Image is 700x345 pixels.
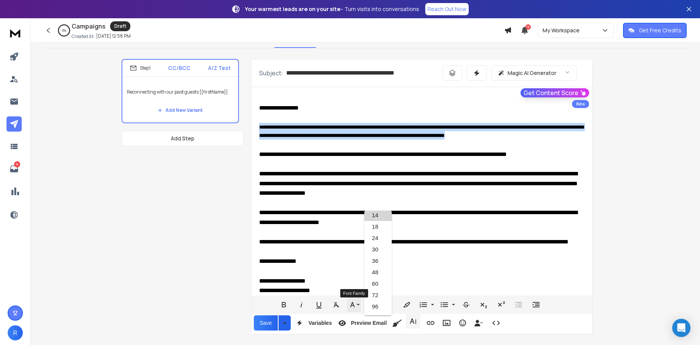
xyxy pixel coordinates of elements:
[335,315,388,331] button: Preview Email
[245,5,419,13] p: – Turn visits into conversations
[437,297,452,312] button: Unordered List
[525,24,531,30] span: 13
[8,325,23,340] button: R
[312,297,326,312] button: Underline (⌘U)
[455,315,470,331] button: Emoticons
[489,315,503,331] button: Code View
[364,289,392,301] a: 72
[110,21,130,31] div: Draft
[425,3,469,15] a: Reach Out Now
[529,297,543,312] button: Increase Indent (⌘])
[8,26,23,40] img: logo
[122,59,239,123] li: Step1CC/BCCA/Z TestReconnecting with our past guests {{firstName}}Add New Variant
[450,297,457,312] button: Unordered List
[672,319,690,337] div: Open Intercom Messenger
[428,5,466,13] p: Reach Out Now
[511,297,526,312] button: Decrease Indent (⌘[)
[364,221,392,232] a: 18
[459,297,473,312] button: Strikethrough (⌘S)
[494,297,508,312] button: Superscript
[152,103,209,118] button: Add New Variant
[543,27,583,34] p: My Workspace
[429,297,436,312] button: Ordered List
[364,232,392,244] a: 24
[245,5,340,13] strong: Your warmest leads are on your site
[127,81,234,103] p: Reconnecting with our past guests {{firstName}}
[364,244,392,255] a: 30
[208,64,231,72] p: A/Z Test
[508,69,556,77] p: Magic AI Generator
[259,68,283,78] p: Subject:
[416,297,431,312] button: Ordered List
[62,28,66,33] p: 0 %
[6,161,22,176] a: 16
[72,22,106,31] h1: Campaigns
[72,33,95,40] p: Created At:
[254,315,278,331] button: Save
[96,33,131,39] p: [DATE] 12:58 PM
[364,301,392,312] a: 96
[292,315,333,331] button: Variables
[277,297,291,312] button: Bold (⌘B)
[623,23,687,38] button: Get Free Credits
[471,315,486,331] button: Insert Unsubscribe Link
[340,289,368,297] div: Font Family
[364,267,392,278] a: 48
[572,100,589,108] div: Beta
[329,297,344,312] button: Clear Formatting
[14,161,20,167] p: 16
[364,255,392,267] a: 36
[491,65,577,81] button: Magic AI Generator
[639,27,681,34] p: Get Free Credits
[294,297,309,312] button: Italic (⌘I)
[130,65,151,72] div: Step 1
[364,210,392,221] a: 14
[307,320,333,326] span: Variables
[122,131,243,146] button: Add Step
[168,64,191,72] p: CC/BCC
[364,278,392,289] a: 60
[349,320,388,326] span: Preview Email
[476,297,491,312] button: Subscript
[521,88,589,97] button: Get Content Score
